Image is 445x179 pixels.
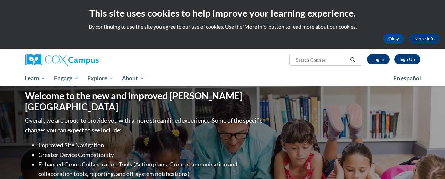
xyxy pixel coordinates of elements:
p: Overall, we are proud to provide you with a more streamlined experience. Some of the specific cha... [25,116,264,135]
span: About [122,74,144,82]
a: Register [394,54,420,64]
a: Cox Campus [25,54,150,66]
li: Greater Device Compatibility [38,150,264,160]
button: Okay [383,34,404,44]
h1: Welcome to the new and improved [PERSON_NAME][GEOGRAPHIC_DATA] [25,90,264,113]
span: En español [393,75,421,82]
li: Improved Site Navigation [38,141,264,150]
a: More Info [409,34,440,44]
a: Learn [21,71,50,86]
button: Search [348,56,358,64]
a: Log In [367,54,390,64]
input: Search Courses [295,56,348,64]
a: En español [389,71,425,85]
div: Main menu [15,71,430,86]
span: Learn [25,74,45,82]
span: Engage [54,74,79,82]
img: Cox Campus [25,54,99,66]
p: By continuing to use the site you agree to our use of cookies. Use the ‘More info’ button to read... [5,23,440,30]
h2: This site uses cookies to help improve your learning experience. [5,7,440,20]
li: Enhanced Group Collaboration Tools (Action plans, Group communication and collaboration tools, re... [38,160,264,179]
a: About [118,71,149,86]
a: Explore [83,71,118,86]
a: Engage [50,71,83,86]
span: Explore [87,74,114,82]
